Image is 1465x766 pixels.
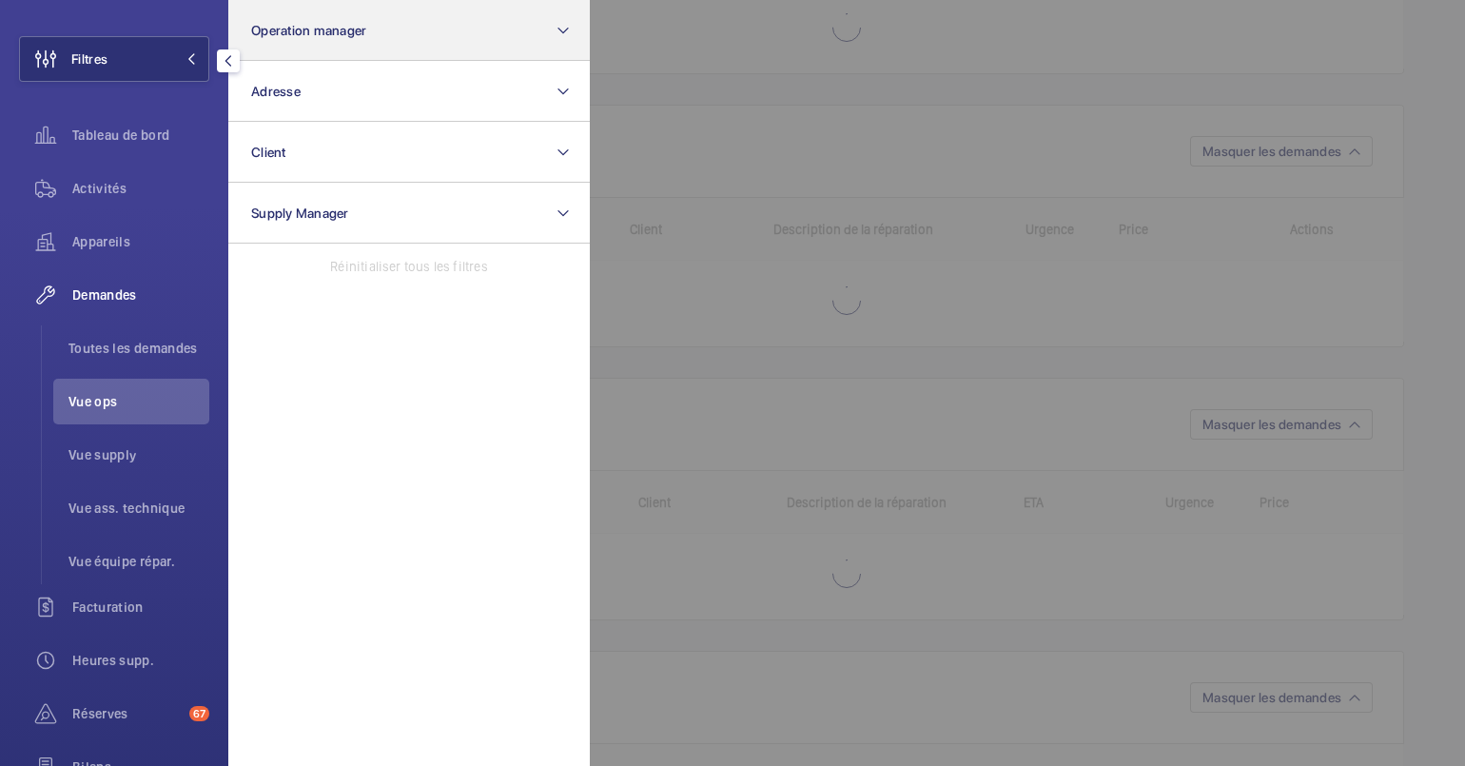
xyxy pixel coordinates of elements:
[72,179,209,198] span: Activités
[72,285,209,304] span: Demandes
[72,651,209,670] span: Heures supp.
[68,499,209,518] span: Vue ass. technique
[19,36,209,82] button: Filtres
[68,552,209,571] span: Vue équipe répar.
[72,232,209,251] span: Appareils
[72,598,209,617] span: Facturation
[72,126,209,145] span: Tableau de bord
[68,392,209,411] span: Vue ops
[72,704,182,723] span: Réserves
[71,49,107,69] span: Filtres
[189,706,209,721] span: 67
[68,445,209,464] span: Vue supply
[68,339,209,358] span: Toutes les demandes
